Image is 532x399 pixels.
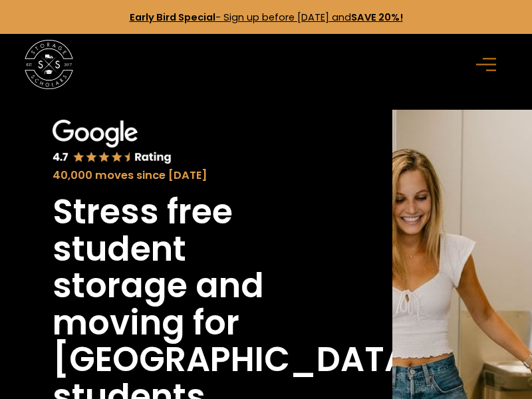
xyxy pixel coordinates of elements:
h1: [GEOGRAPHIC_DATA] [53,341,426,378]
a: Early Bird Special- Sign up before [DATE] andSAVE 20%! [130,11,403,24]
a: home [25,40,73,88]
img: Google 4.7 star rating [53,120,172,166]
img: Storage Scholars main logo [25,40,73,88]
div: 40,000 moves since [DATE] [53,168,321,184]
strong: Early Bird Special [130,11,215,24]
div: menu [469,45,508,84]
strong: SAVE 20%! [351,11,403,24]
h1: Stress free student storage and moving for [53,194,321,341]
